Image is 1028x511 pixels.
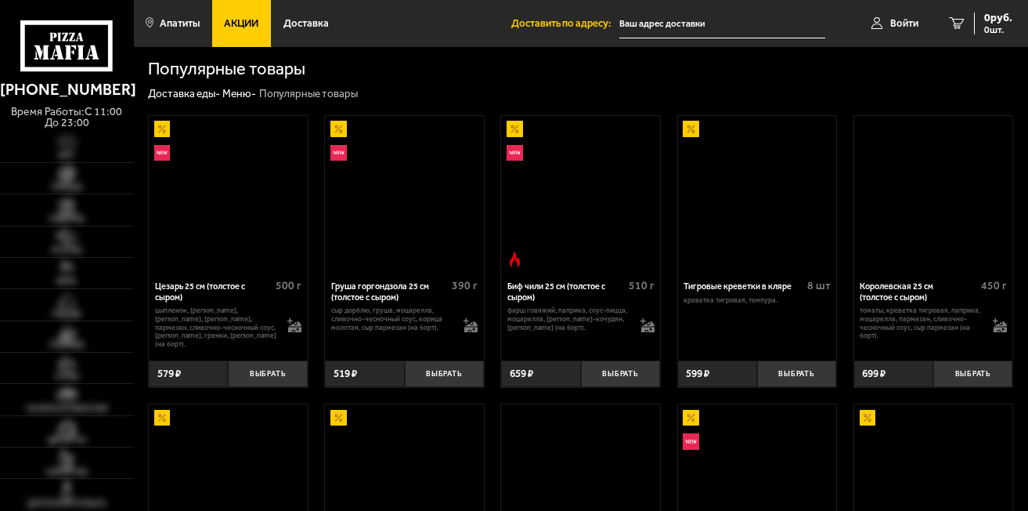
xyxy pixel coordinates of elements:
[981,279,1007,292] span: 450 г
[757,361,836,387] button: Выбрать
[984,13,1012,24] span: 0 руб.
[331,281,449,302] div: Груша горгондзола 25 см (толстое с сыром)
[283,18,329,28] span: Доставка
[683,121,699,137] img: Акционный
[507,145,523,161] img: Новинка
[452,279,478,292] span: 390 г
[405,361,484,387] button: Выбрать
[325,116,484,273] a: АкционныйНовинкаГруша горгондзола 25 см (толстое с сыром)
[276,279,301,292] span: 500 г
[684,281,803,292] div: Тигровые креветки в кляре
[149,116,308,273] a: АкционныйНовинкаЦезарь 25 см (толстое с сыром)
[155,306,277,350] p: цыпленок, [PERSON_NAME], [PERSON_NAME], [PERSON_NAME], пармезан, сливочно-чесночный соус, [PERSON...
[581,361,660,387] button: Выбрать
[160,18,200,28] span: Апатиты
[148,87,220,100] a: Доставка еды-
[807,279,831,292] span: 8 шт
[154,410,171,426] img: Акционный
[683,433,699,450] img: Новинка
[860,306,982,341] p: томаты, креветка тигровая, паприка, моцарелла, пармезан, сливочно-чесночный соус, сыр пармезан (н...
[507,121,523,137] img: Акционный
[511,18,619,28] span: Доставить по адресу:
[890,18,918,28] span: Войти
[510,368,533,379] span: 659 ₽
[683,410,699,426] img: Акционный
[684,296,831,305] p: креветка тигровая, темпура.
[330,121,347,137] img: Акционный
[155,281,272,302] div: Цезарь 25 см (толстое с сыром)
[860,410,876,426] img: Акционный
[501,116,660,273] a: АкционныйНовинкаОстрое блюдоБиф чили 25 см (толстое с сыром)
[507,281,625,302] div: Биф чили 25 см (толстое с сыром)
[154,121,171,137] img: Акционный
[507,252,523,268] img: Острое блюдо
[154,145,171,161] img: Новинка
[148,61,305,78] h1: Популярные товары
[330,145,347,161] img: Новинка
[686,368,709,379] span: 599 ₽
[860,281,977,302] div: Королевская 25 см (толстое с сыром)
[984,25,1012,34] span: 0 шт.
[224,18,258,28] span: Акции
[678,116,837,273] a: АкционныйТигровые креветки в кляре
[933,361,1012,387] button: Выбрать
[259,87,358,101] div: Популярные товары
[862,368,886,379] span: 699 ₽
[157,368,181,379] span: 579 ₽
[331,306,453,332] p: сыр дорблю, груша, моцарелла, сливочно-чесночный соус, корица молотая, сыр пармезан (на борт).
[629,279,655,292] span: 510 г
[854,116,1013,273] a: Королевская 25 см (толстое с сыром)
[334,368,357,379] span: 519 ₽
[507,306,629,332] p: фарш говяжий, паприка, соус-пицца, моцарелла, [PERSON_NAME]-кочудян, [PERSON_NAME] (на борт).
[228,361,307,387] button: Выбрать
[619,9,825,38] input: Ваш адрес доставки
[222,87,256,100] a: Меню-
[330,410,347,426] img: Акционный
